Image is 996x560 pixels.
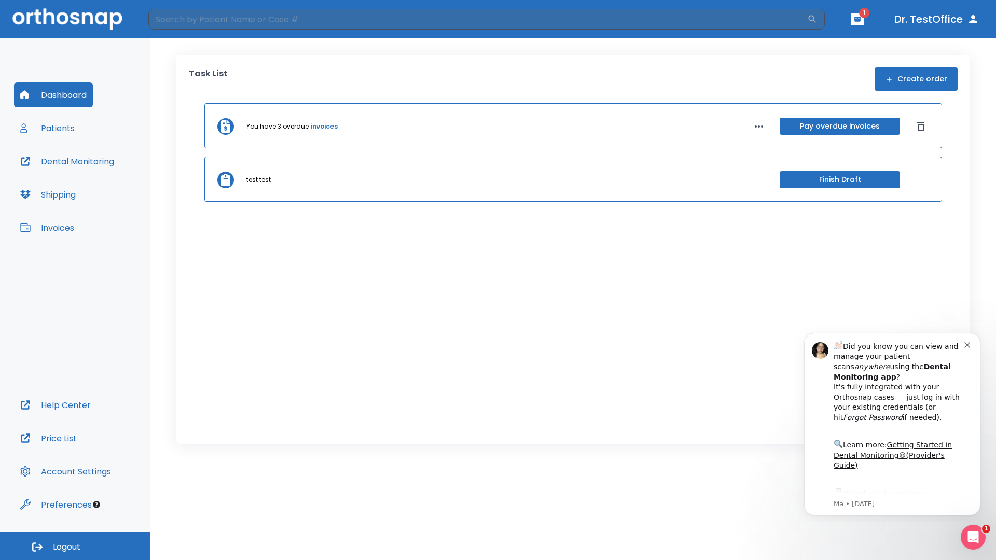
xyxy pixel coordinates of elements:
[14,492,98,517] button: Preferences
[12,8,122,30] img: Orthosnap
[14,149,120,174] button: Dental Monitoring
[176,16,184,24] button: Dismiss notification
[780,171,900,188] button: Finish Draft
[148,9,807,30] input: Search by Patient Name or Case #
[780,118,900,135] button: Pay overdue invoices
[859,8,869,18] span: 1
[14,182,82,207] button: Shipping
[982,525,990,533] span: 1
[92,500,101,509] div: Tooltip anchor
[14,393,97,417] button: Help Center
[45,163,176,216] div: Download the app: | ​ Let us know if you need help getting started!
[789,324,996,522] iframe: Intercom notifications message
[53,541,80,553] span: Logout
[961,525,986,550] iframe: Intercom live chat
[311,122,338,131] a: invoices
[45,165,137,184] a: App Store
[189,67,228,91] p: Task List
[890,10,984,29] button: Dr. TestOffice
[14,459,117,484] button: Account Settings
[45,176,176,185] p: Message from Ma, sent 5w ago
[14,215,80,240] button: Invoices
[912,118,929,135] button: Dismiss
[875,67,958,91] button: Create order
[14,82,93,107] button: Dashboard
[246,122,309,131] p: You have 3 overdue
[14,116,81,141] button: Patients
[14,426,83,451] button: Price List
[246,175,271,185] p: test test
